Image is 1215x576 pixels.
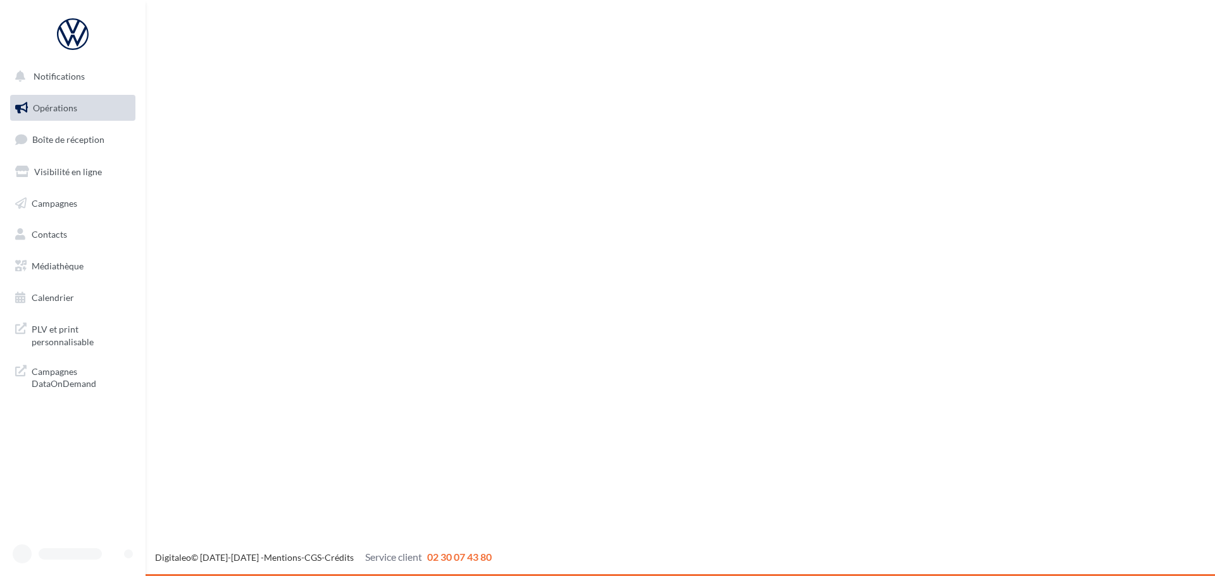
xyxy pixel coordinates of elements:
span: Calendrier [32,292,74,303]
span: Campagnes DataOnDemand [32,363,130,390]
a: Médiathèque [8,253,138,279]
span: Opérations [33,102,77,113]
a: CGS [304,552,321,563]
span: Médiathèque [32,260,84,271]
span: Visibilité en ligne [34,166,102,177]
span: Boîte de réception [32,134,104,145]
a: Opérations [8,95,138,121]
a: Mentions [264,552,301,563]
span: Notifications [34,71,85,82]
a: Contacts [8,221,138,248]
a: Crédits [325,552,354,563]
span: © [DATE]-[DATE] - - - [155,552,492,563]
span: PLV et print personnalisable [32,321,130,348]
a: Boîte de réception [8,126,138,153]
span: Service client [365,551,422,563]
a: Digitaleo [155,552,191,563]
a: PLV et print personnalisable [8,316,138,353]
button: Notifications [8,63,133,90]
a: Calendrier [8,285,138,311]
a: Campagnes [8,190,138,217]
a: Campagnes DataOnDemand [8,358,138,395]
a: Visibilité en ligne [8,159,138,185]
span: Contacts [32,229,67,240]
span: 02 30 07 43 80 [427,551,492,563]
span: Campagnes [32,197,77,208]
